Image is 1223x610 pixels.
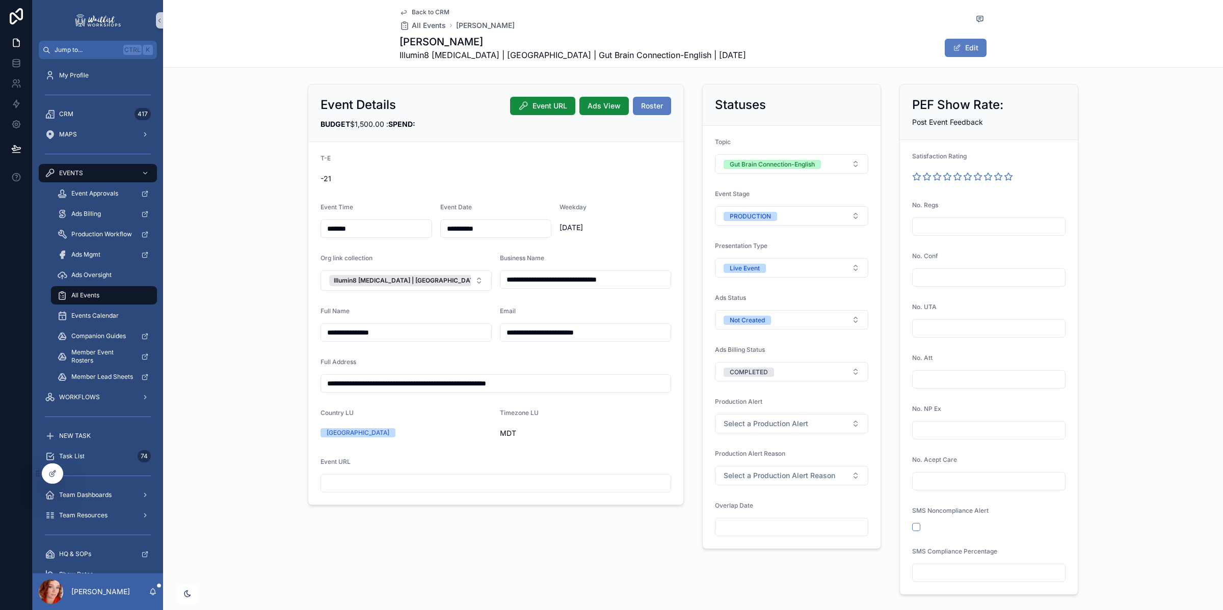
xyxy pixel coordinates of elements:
a: Member Event Rosters [51,347,157,366]
div: PRODUCTION [730,212,771,221]
span: Presentation Type [715,242,767,249]
span: Production Alert Reason [715,450,785,457]
span: All Events [71,291,99,299]
span: Event Date [440,203,472,211]
span: Event Time [321,203,353,211]
span: My Profile [59,71,89,79]
a: MAPS [39,125,157,144]
div: scrollable content [33,59,163,573]
span: $1,500.00 : [321,120,415,128]
a: Companion Guides [51,327,157,345]
button: Select Button [715,310,868,329]
button: Select Button [715,154,868,174]
a: Ads Oversight [51,266,157,284]
span: Companion Guides [71,332,126,340]
a: Production Workflow [51,225,157,243]
div: 74 [138,450,151,462]
span: Event URL [533,101,567,111]
button: Event URL [510,97,575,115]
span: No. Att [912,354,933,362]
button: Select Button [715,206,868,226]
a: NEW TASK [39,427,157,445]
a: All Events [51,286,157,304]
span: Event Stage [715,190,750,198]
span: T-E [321,154,331,162]
button: Ads View [579,97,629,115]
span: Email [500,307,516,315]
a: [PERSON_NAME] [456,20,515,31]
span: Ads Billing [71,210,101,218]
span: MDT [500,428,671,438]
h2: Statuses [715,97,766,113]
span: HQ & SOPs [59,550,91,558]
a: WORKFLOWS [39,388,157,406]
a: EVENTS [39,164,157,182]
a: Task List74 [39,447,157,465]
span: NEW TASK [59,432,91,440]
strong: SPEND: [388,120,415,128]
span: Business Name [500,254,544,262]
img: App logo [73,12,122,29]
a: Member Lead Sheets [51,368,157,386]
span: Ctrl [123,45,142,55]
span: Production Workflow [71,230,132,238]
a: All Events [400,20,446,31]
div: Live Event [730,264,760,273]
span: Team Resources [59,511,108,519]
p: [PERSON_NAME] [71,587,130,597]
span: Member Event Rosters [71,348,133,365]
div: COMPLETED [730,368,768,377]
div: Not Created [730,316,765,325]
span: EVENTS [59,169,83,177]
span: WORKFLOWS [59,393,100,401]
button: Select Button [715,466,868,485]
span: Ads View [588,101,621,111]
span: No. Regs [912,201,938,209]
span: Illumin8 [MEDICAL_DATA] | [GEOGRAPHIC_DATA] | Gut Brain Connection-English | [DATE] [400,49,746,61]
span: [DATE] [560,223,671,233]
strong: BUDGET [321,120,350,128]
span: Full Name [321,307,350,315]
h1: [PERSON_NAME] [400,35,746,49]
a: Team Dashboards [39,486,157,504]
span: SMS Noncompliance Alert [912,507,989,514]
a: Ads Mgmt [51,245,157,264]
a: HQ & SOPs [39,545,157,563]
h2: Event Details [321,97,396,113]
span: Select a Production Alert [724,419,808,429]
a: Event Approvals [51,184,157,203]
span: Weekday [560,203,587,211]
div: Gut Brain Connection-English [730,160,815,169]
div: [GEOGRAPHIC_DATA] [327,428,389,437]
span: Post Event Feedback [912,118,983,126]
span: Back to CRM [412,8,449,16]
span: Topic [715,138,731,146]
span: Ads Mgmt [71,251,100,259]
a: Ads Billing [51,205,157,223]
span: Task List [59,452,85,460]
button: Unselect 337 [329,275,495,286]
a: My Profile [39,66,157,85]
span: Full Address [321,358,356,366]
span: Jump to... [55,46,119,54]
span: Ads Oversight [71,271,112,279]
span: Member Lead Sheets [71,373,133,381]
span: MAPS [59,130,77,138]
span: No. Conf [912,252,938,260]
span: All Events [412,20,446,31]
span: Events Calendar [71,312,119,320]
span: Org link collection [321,254,373,262]
button: Jump to...CtrlK [39,41,157,59]
span: No. UTA [912,303,937,311]
span: No. Acept Care [912,456,957,463]
span: SMS Compliance Percentage [912,547,997,555]
span: Ads Billing Status [715,346,765,353]
span: Roster [641,101,663,111]
div: 417 [135,108,151,120]
span: Select a Production Alert Reason [724,470,835,481]
a: CRM417 [39,105,157,123]
a: Back to CRM [400,8,449,16]
button: Select Button [715,414,868,433]
a: Events Calendar [51,307,157,325]
span: No. NP Ex [912,405,941,412]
